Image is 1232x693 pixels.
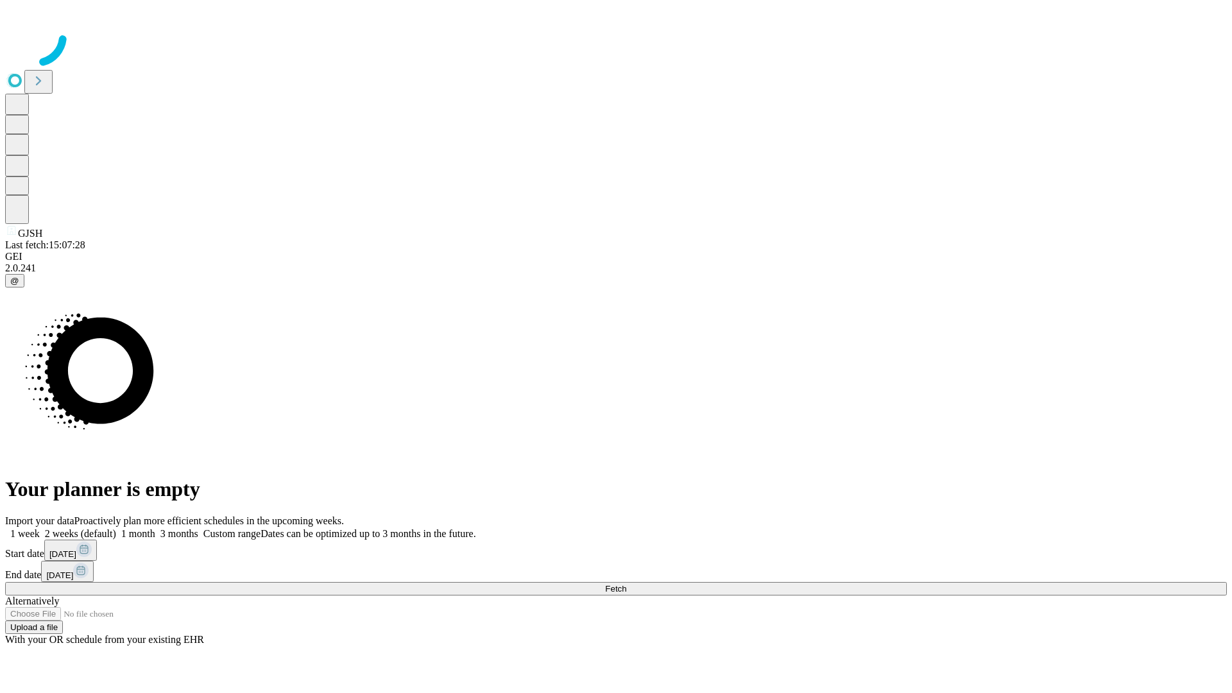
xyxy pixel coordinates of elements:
[10,276,19,286] span: @
[5,262,1227,274] div: 2.0.241
[41,561,94,582] button: [DATE]
[5,239,85,250] span: Last fetch: 15:07:28
[203,528,261,539] span: Custom range
[46,570,73,580] span: [DATE]
[5,515,74,526] span: Import your data
[45,528,116,539] span: 2 weeks (default)
[5,477,1227,501] h1: Your planner is empty
[74,515,344,526] span: Proactively plan more efficient schedules in the upcoming weeks.
[10,528,40,539] span: 1 week
[121,528,155,539] span: 1 month
[18,228,42,239] span: GJSH
[261,528,475,539] span: Dates can be optimized up to 3 months in the future.
[5,634,204,645] span: With your OR schedule from your existing EHR
[5,582,1227,595] button: Fetch
[605,584,626,594] span: Fetch
[5,620,63,634] button: Upload a file
[5,274,24,287] button: @
[160,528,198,539] span: 3 months
[5,540,1227,561] div: Start date
[49,549,76,559] span: [DATE]
[5,561,1227,582] div: End date
[44,540,97,561] button: [DATE]
[5,251,1227,262] div: GEI
[5,595,59,606] span: Alternatively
